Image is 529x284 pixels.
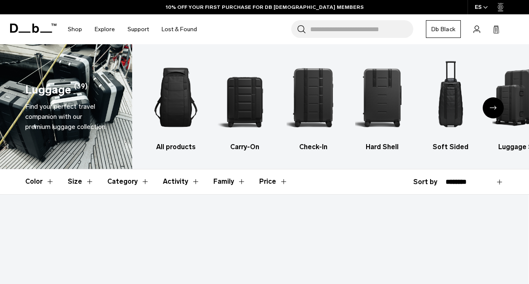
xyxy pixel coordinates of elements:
[149,142,203,152] h3: All products
[149,57,203,138] img: Db
[424,57,478,138] img: Db
[128,14,149,44] a: Support
[25,81,71,99] h1: Luggage
[355,57,409,152] a: Db Hard Shell
[218,57,271,152] li: 2 / 6
[287,142,340,152] h3: Check-In
[25,169,54,194] button: Toggle Filter
[166,3,364,11] a: 10% OFF YOUR FIRST PURCHASE FOR DB [DEMOGRAPHIC_DATA] MEMBERS
[426,20,461,38] a: Db Black
[68,14,82,44] a: Shop
[287,57,340,152] li: 3 / 6
[218,57,271,138] img: Db
[74,81,88,99] span: (39)
[287,57,340,152] a: Db Check-In
[424,142,478,152] h3: Soft Sided
[424,57,478,152] li: 5 / 6
[149,57,203,152] a: Db All products
[61,14,203,44] nav: Main Navigation
[355,57,409,152] li: 4 / 6
[218,57,271,152] a: Db Carry-On
[213,169,246,194] button: Toggle Filter
[163,169,200,194] button: Toggle Filter
[95,14,115,44] a: Explore
[355,57,409,138] img: Db
[483,97,504,118] div: Next slide
[149,57,203,152] li: 1 / 6
[355,142,409,152] h3: Hard Shell
[162,14,197,44] a: Lost & Found
[25,102,106,131] span: Find your perfect travel companion with our premium luggage collection.
[259,169,288,194] button: Toggle Price
[424,57,478,152] a: Db Soft Sided
[107,169,149,194] button: Toggle Filter
[68,169,94,194] button: Toggle Filter
[287,57,340,138] img: Db
[218,142,271,152] h3: Carry-On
